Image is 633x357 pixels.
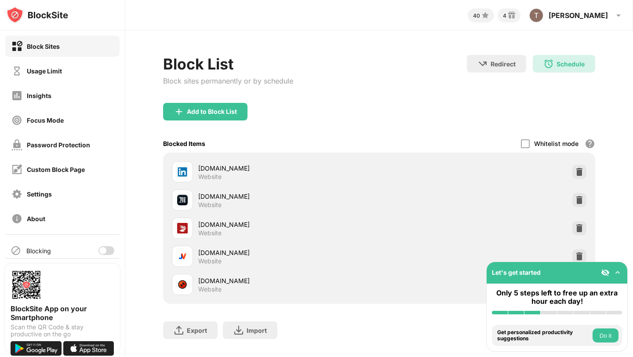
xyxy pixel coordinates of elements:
[492,289,622,306] div: Only 5 steps left to free up an extra hour each day!
[198,229,222,237] div: Website
[11,189,22,200] img: settings-off.svg
[557,60,585,68] div: Schedule
[27,117,64,124] div: Focus Mode
[11,304,114,322] div: BlockSite App on your Smartphone
[11,324,114,338] div: Scan the QR Code & stay productive on the go
[163,140,205,147] div: Blocked Items
[177,223,188,233] img: favicons
[163,76,293,85] div: Block sites permanently or by schedule
[549,11,608,20] div: [PERSON_NAME]
[63,341,114,356] img: download-on-the-app-store.svg
[27,190,52,198] div: Settings
[198,248,379,257] div: [DOMAIN_NAME]
[198,201,222,209] div: Website
[534,140,578,147] div: Whitelist mode
[198,285,222,293] div: Website
[198,276,379,285] div: [DOMAIN_NAME]
[497,329,590,342] div: Get personalized productivity suggestions
[601,268,610,277] img: eye-not-visible.svg
[198,164,379,173] div: [DOMAIN_NAME]
[6,6,68,24] img: logo-blocksite.svg
[198,173,222,181] div: Website
[480,10,491,21] img: points-small.svg
[27,67,62,75] div: Usage Limit
[11,213,22,224] img: about-off.svg
[11,90,22,101] img: insights-off.svg
[503,12,506,19] div: 4
[27,92,51,99] div: Insights
[473,12,480,19] div: 40
[198,192,379,201] div: [DOMAIN_NAME]
[247,327,267,334] div: Import
[27,166,85,173] div: Custom Block Page
[11,245,21,256] img: blocking-icon.svg
[492,269,541,276] div: Let's get started
[529,8,543,22] img: ACg8ocKSYalIDJsIglKPcf_WzxUOZerzYc3zSWIBlk8FwLZHy_96sw=s96-c
[177,167,188,177] img: favicons
[198,257,222,265] div: Website
[11,115,22,126] img: focus-off.svg
[163,55,293,73] div: Block List
[593,328,618,342] button: Do it
[11,341,62,356] img: get-it-on-google-play.svg
[11,66,22,76] img: time-usage-off.svg
[11,164,22,175] img: customize-block-page-off.svg
[491,60,516,68] div: Redirect
[27,215,45,222] div: About
[613,268,622,277] img: omni-setup-toggle.svg
[198,220,379,229] div: [DOMAIN_NAME]
[11,139,22,150] img: password-protection-off.svg
[177,251,188,262] img: favicons
[26,247,51,255] div: Blocking
[11,269,42,301] img: options-page-qr-code.png
[187,327,207,334] div: Export
[11,41,22,52] img: block-on.svg
[187,108,237,115] div: Add to Block List
[177,279,188,290] img: favicons
[27,43,60,50] div: Block Sites
[506,10,517,21] img: reward-small.svg
[27,141,90,149] div: Password Protection
[177,195,188,205] img: favicons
